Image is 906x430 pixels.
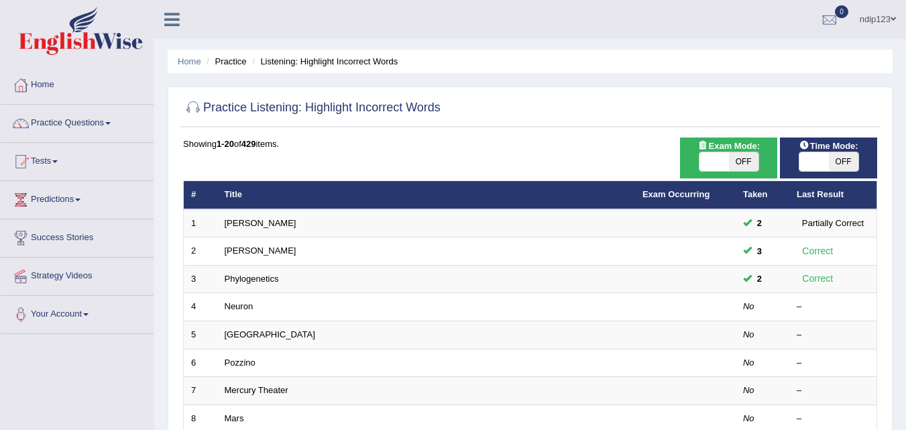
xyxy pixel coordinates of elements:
th: Title [217,181,635,209]
a: Tests [1,143,154,176]
a: Mars [225,413,244,423]
span: Exam Mode: [692,139,765,153]
h2: Practice Listening: Highlight Incorrect Words [183,98,441,118]
td: 3 [184,265,217,293]
div: – [797,301,869,313]
div: – [797,329,869,341]
td: 1 [184,209,217,237]
a: Home [1,66,154,100]
em: No [743,385,754,395]
th: Taken [736,181,789,209]
em: No [743,329,754,339]
div: Correct [797,244,839,259]
a: Mercury Theater [225,385,288,395]
th: # [184,181,217,209]
span: OFF [729,152,758,171]
a: Strategy Videos [1,258,154,291]
em: No [743,413,754,423]
li: Listening: Highlight Incorrect Words [249,55,398,68]
div: – [797,413,869,425]
td: 5 [184,321,217,350]
a: Neuron [225,301,253,311]
em: No [743,301,754,311]
a: Pozzino [225,358,256,368]
a: [GEOGRAPHIC_DATA] [225,329,315,339]
em: No [743,358,754,368]
div: Showing of items. [183,138,877,150]
div: – [797,357,869,370]
b: 1-20 [217,139,234,149]
div: Correct [797,271,839,286]
th: Last Result [789,181,877,209]
a: [PERSON_NAME] [225,218,296,228]
b: 429 [241,139,256,149]
td: 7 [184,377,217,405]
span: OFF [829,152,858,171]
td: 2 [184,237,217,266]
a: Practice Questions [1,105,154,138]
a: Exam Occurring [642,189,710,199]
span: You cannot take this question anymore [752,272,767,286]
a: [PERSON_NAME] [225,246,296,256]
a: Phylogenetics [225,274,279,284]
div: – [797,384,869,397]
span: Time Mode: [794,139,864,153]
a: Success Stories [1,219,154,253]
td: 6 [184,349,217,377]
div: Partially Correct [797,216,869,230]
a: Home [178,56,201,66]
a: Your Account [1,296,154,329]
a: Predictions [1,181,154,215]
span: You cannot take this question anymore [752,244,767,258]
td: 4 [184,293,217,321]
span: 0 [835,5,848,18]
div: Show exams occurring in exams [680,138,777,178]
li: Practice [203,55,246,68]
span: You cannot take this question anymore [752,216,767,230]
